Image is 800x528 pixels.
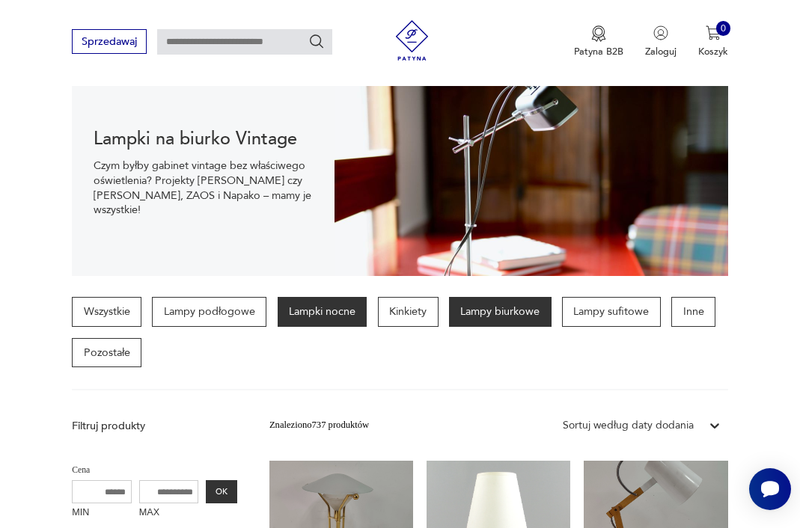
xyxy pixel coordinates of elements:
button: Szukaj [308,33,325,49]
p: Zaloguj [645,45,677,58]
a: Kinkiety [378,297,439,327]
div: 0 [716,21,731,36]
p: Patyna B2B [574,45,623,58]
div: Znaleziono 737 produktów [269,418,369,433]
a: Lampki nocne [278,297,367,327]
label: MIN [72,503,132,524]
p: Koszyk [698,45,728,58]
h1: Lampki na biurko Vintage [94,132,313,148]
img: Ikonka użytkownika [653,25,668,40]
img: Ikona medalu [591,25,606,42]
button: Zaloguj [645,25,677,58]
div: Sortuj według daty dodania [563,418,694,433]
iframe: Smartsupp widget button [749,468,791,510]
p: Cena [72,463,237,478]
a: Sprzedawaj [72,38,146,47]
button: Sprzedawaj [72,29,146,54]
p: Czym byłby gabinet vintage bez właściwego oświetlenia? Projekty [PERSON_NAME] czy [PERSON_NAME], ... [94,159,313,218]
a: Ikona medaluPatyna B2B [574,25,623,58]
button: 0Koszyk [698,25,728,58]
a: Wszystkie [72,297,141,327]
p: Filtruj produkty [72,419,237,434]
button: OK [206,480,236,504]
img: Patyna - sklep z meblami i dekoracjami vintage [387,20,437,61]
img: 59de657ae7cec28172f985f34cc39cd0.jpg [335,74,728,276]
a: Lampy biurkowe [449,297,552,327]
button: Patyna B2B [574,25,623,58]
img: Ikona koszyka [706,25,721,40]
label: MAX [139,503,199,524]
a: Lampy podłogowe [152,297,266,327]
a: Inne [671,297,715,327]
a: Pozostałe [72,338,141,368]
a: Lampy sufitowe [562,297,661,327]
